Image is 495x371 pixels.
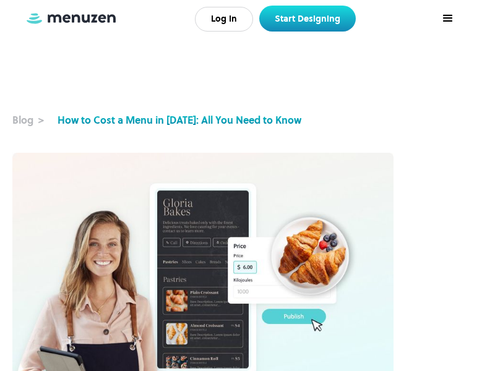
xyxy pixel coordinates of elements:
a: Blog > [12,113,58,127]
a: Start Designing [259,6,356,32]
a: How to Cost a Menu in [DATE]: All You Need to Know [58,113,301,127]
a: Log In [195,7,253,32]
